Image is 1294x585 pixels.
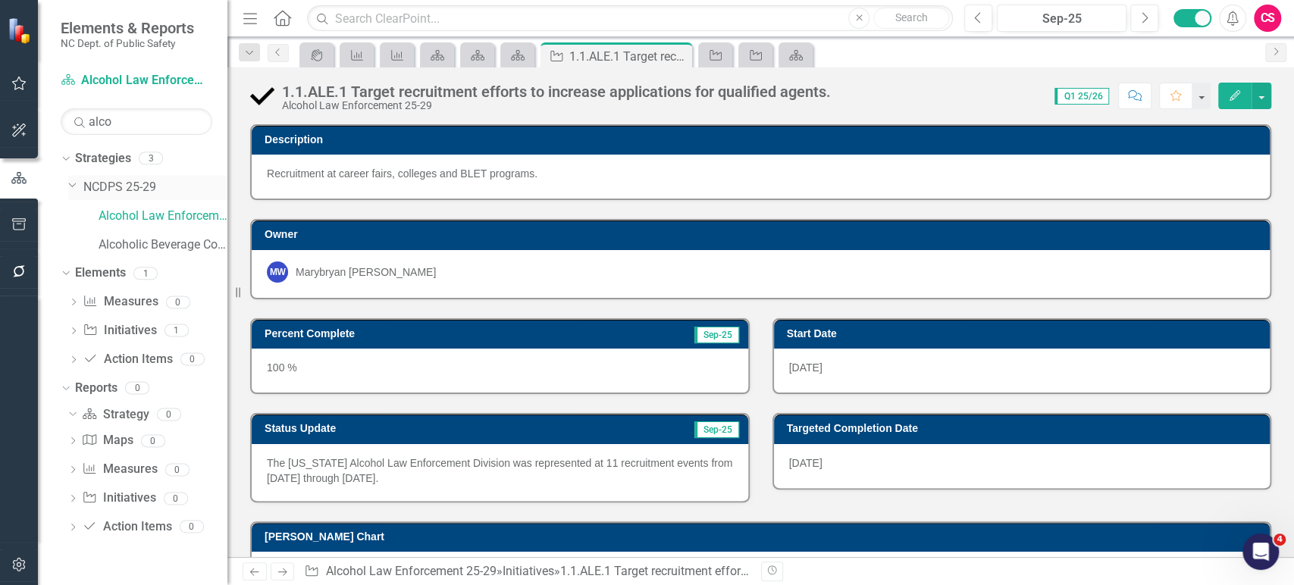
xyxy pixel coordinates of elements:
[99,208,227,225] a: Alcohol Law Enforcement 25-29
[1054,88,1109,105] span: Q1 25/26
[82,490,155,507] a: Initiatives
[82,432,133,449] a: Maps
[1242,533,1279,570] iframe: Intercom live chat
[133,267,158,280] div: 1
[265,134,1262,145] h3: Description
[267,166,1255,181] div: Recruitment at career fairs, colleges and BLET programs.
[997,5,1126,32] button: Sep-25
[304,563,749,580] div: » »
[82,406,149,424] a: Strategy
[1254,5,1281,32] button: CS
[895,11,928,23] span: Search
[307,5,953,32] input: Search ClearPoint...
[873,8,949,29] button: Search
[503,564,554,578] a: Initiatives
[61,108,212,135] input: Search Below...
[1274,533,1286,546] span: 4
[180,521,204,533] div: 0
[83,351,172,368] a: Action Items
[296,264,436,280] div: Marybryan [PERSON_NAME]
[694,421,739,438] span: Sep-25
[82,518,171,536] a: Action Items
[83,322,156,339] a: Initiatives
[8,17,35,44] img: ClearPoint Strategy
[326,564,497,578] a: Alcohol Law Enforcement 25-29
[789,361,822,374] span: [DATE]
[83,293,158,311] a: Measures
[180,353,205,366] div: 0
[125,381,149,394] div: 0
[265,229,1262,240] h3: Owner
[61,19,194,37] span: Elements & Reports
[787,423,1263,434] h3: Targeted Completion Date
[560,564,991,578] div: 1.1.ALE.1 Target recruitment efforts to increase applications for qualified agents.
[82,461,157,478] a: Measures
[267,455,733,486] p: The [US_STATE] Alcohol Law Enforcement Division was represented at 11 recruitment events from [DA...
[166,296,190,308] div: 0
[61,72,212,89] a: Alcohol Law Enforcement 25-29
[164,492,188,505] div: 0
[265,423,553,434] h3: Status Update
[789,457,822,469] span: [DATE]
[164,324,189,337] div: 1
[139,152,163,165] div: 3
[694,327,739,343] span: Sep-25
[75,150,131,167] a: Strategies
[265,531,1262,543] h3: [PERSON_NAME] Chart
[75,264,126,282] a: Elements
[569,47,688,66] div: 1.1.ALE.1 Target recruitment efforts to increase applications for qualified agents.
[157,408,181,421] div: 0
[787,328,1263,339] h3: Start Date
[165,463,190,476] div: 0
[265,328,579,339] h3: Percent Complete
[83,179,227,196] a: NCDPS 25-29
[99,236,227,254] a: Alcoholic Beverage Control 25-29
[282,100,831,111] div: Alcohol Law Enforcement 25-29
[141,434,165,447] div: 0
[282,83,831,100] div: 1.1.ALE.1 Target recruitment efforts to increase applications for qualified agents.
[252,349,748,393] div: 100 %
[250,84,274,108] img: Complete
[61,37,194,49] small: NC Dept. of Public Safety
[75,380,117,397] a: Reports
[1002,10,1121,28] div: Sep-25
[267,261,288,283] div: MW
